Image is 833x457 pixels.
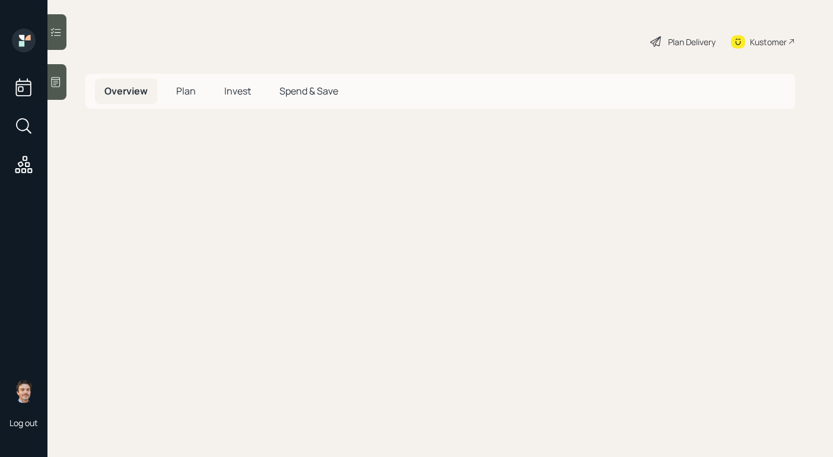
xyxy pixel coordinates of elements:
[12,379,36,403] img: robby-grisanti-headshot.png
[224,84,251,97] span: Invest
[668,36,716,48] div: Plan Delivery
[279,84,338,97] span: Spend & Save
[750,36,787,48] div: Kustomer
[176,84,196,97] span: Plan
[9,417,38,428] div: Log out
[104,84,148,97] span: Overview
